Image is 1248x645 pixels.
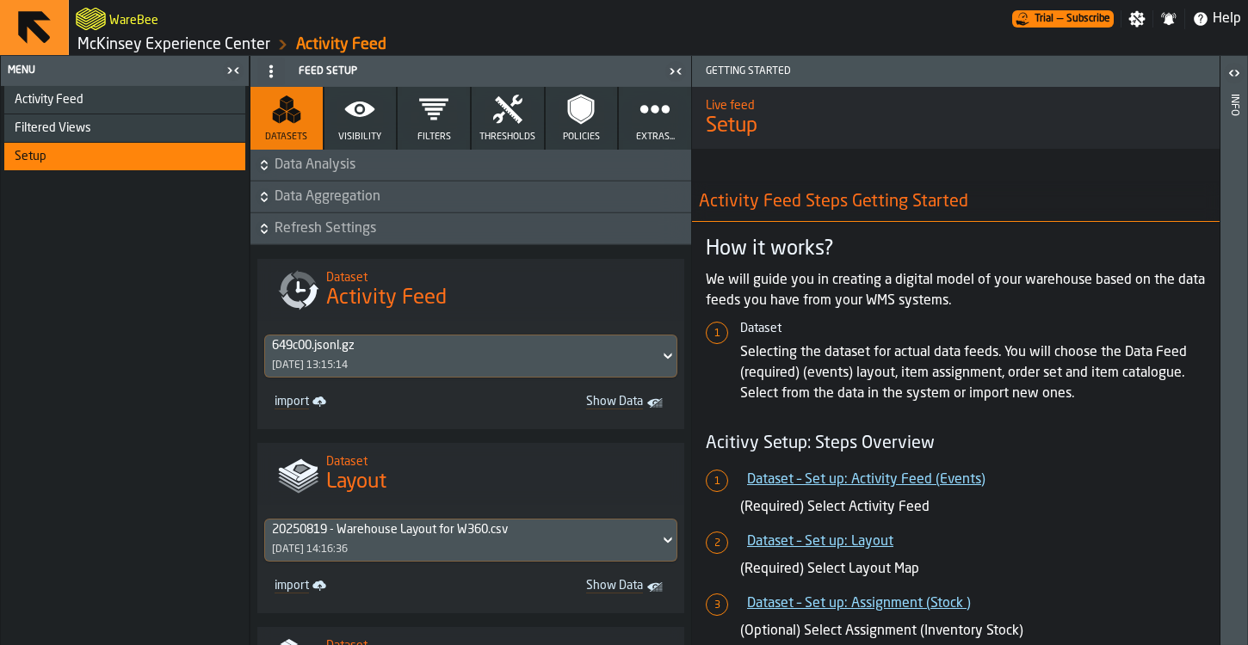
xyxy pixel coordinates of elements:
a: link-to-/wh/i/99265d59-bd42-4a33-a5fd-483dee362034/import/layout/ [268,575,464,599]
p: Selecting the dataset for actual data feeds. You will choose the Data Feed (required) (events) la... [740,342,1206,404]
a: toggle-dataset-table-Show Data [478,575,674,599]
a: link-to-/wh/i/99265d59-bd42-4a33-a5fd-483dee362034/pricing/ [1012,10,1114,28]
span: Show Data [485,395,643,412]
div: DropdownMenuValue-45a35f05-12ab-41b1-b794-17d4a195810c [272,339,652,353]
div: title-Activity Feed [257,259,684,321]
p: We will guide you in creating a digital model of your warehouse based on the data feeds you have ... [706,270,1206,311]
span: Setup [706,113,1206,140]
a: Dataset – Set up: Activity Feed (Events) [747,473,985,487]
span: Filters [417,132,451,143]
a: link-to-/wh/i/99265d59-bd42-4a33-a5fd-483dee362034/import/activity/ [268,391,464,415]
span: — [1057,13,1063,25]
span: Policies [563,132,600,143]
li: menu Filtered Views [4,114,245,143]
h3: How it works? [706,236,1206,263]
span: Extras... [636,132,675,143]
h2: Sub Title [326,451,670,469]
div: DropdownMenuValue-f210af19-262d-4e99-9cc7-e2d8bc1dd80a [272,523,652,537]
li: menu Setup [4,143,245,171]
p: (Required) Select Layout Map [740,559,1206,580]
span: Refresh Settings [275,218,688,239]
p: (Required) Select Activity Feed [740,497,1206,518]
span: Getting Started [699,65,1220,77]
h2: Sub Title [109,10,158,28]
a: logo-header [76,3,106,34]
span: Data Aggregation [275,187,688,207]
div: Info [1228,90,1240,641]
button: button- [250,181,691,212]
div: DropdownMenuValue-45a35f05-12ab-41b1-b794-17d4a195810c[DATE] 13:15:14 [264,335,677,378]
span: Help [1213,9,1241,29]
div: [DATE] 14:16:36 [272,544,348,556]
a: Dataset – Set up: Assignment (Stock ) [747,597,971,611]
li: menu Activity Feed [4,86,245,114]
span: Trial [1035,13,1053,25]
span: Datasets [265,132,307,143]
div: title-Setup [692,87,1220,149]
span: Layout [326,469,386,496]
label: button-toggle-Close me [664,61,688,82]
h4: Acitivy Setup: Steps Overview [706,432,1206,456]
header: Info [1220,56,1247,645]
p: (Optional) Select Assignment (Inventory Stock) [740,621,1206,642]
div: Menu [4,64,221,77]
h2: Sub Title [326,267,670,285]
span: Setup [15,150,46,163]
a: Dataset – Set up: Layout [747,535,893,549]
div: DropdownMenuValue-f210af19-262d-4e99-9cc7-e2d8bc1dd80a[DATE] 14:16:36 [264,519,677,562]
header: Menu [1,56,249,86]
label: button-toggle-Help [1185,9,1248,29]
div: title-Layout [257,443,684,505]
span: Show Data [485,579,643,596]
label: button-toggle-Settings [1121,10,1152,28]
button: button- [250,150,691,181]
div: Menu Subscription [1012,10,1114,28]
h2: Sub Title [706,95,1206,113]
a: link-to-/wh/i/99265d59-bd42-4a33-a5fd-483dee362034/simulations [77,35,270,54]
label: button-toggle-Close me [221,60,245,81]
div: Feed Setup [254,58,664,85]
a: link-to-/wh/i/99265d59-bd42-4a33-a5fd-483dee362034/feed/004b1565-0db8-4345-951d-ddda795e2ede [296,35,386,54]
span: Data Analysis [275,155,688,175]
div: [DATE] 13:15:14 [272,359,348,372]
a: toggle-dataset-table-Show Data [478,391,674,415]
button: button- [250,213,691,244]
h2: Activity Feed Steps Getting Started [685,183,1240,222]
label: button-toggle-Notifications [1153,10,1184,28]
h6: Dataset [740,322,1206,335]
span: Activity Feed [15,93,83,107]
span: Activity Feed [326,285,447,312]
span: Filtered Views [15,121,91,135]
span: Subscribe [1066,13,1110,25]
span: Thresholds [479,132,535,143]
nav: Breadcrumb [76,34,658,55]
span: Visibility [338,132,381,143]
label: button-toggle-Open [1222,59,1246,90]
